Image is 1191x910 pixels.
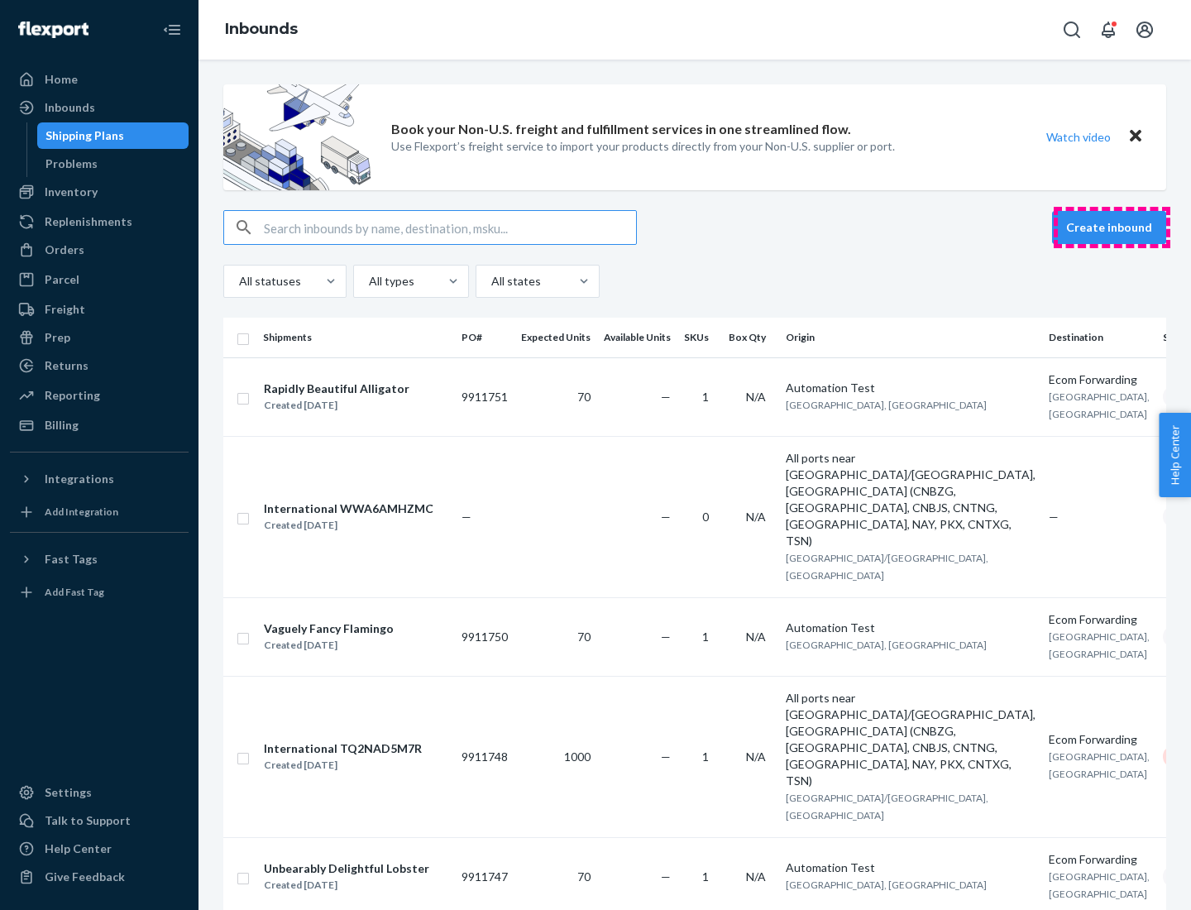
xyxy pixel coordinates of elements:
td: 9911751 [455,357,514,436]
button: Open account menu [1128,13,1161,46]
div: Prep [45,329,70,346]
div: Orders [45,242,84,258]
span: 1000 [564,750,591,764]
a: Problems [37,151,189,177]
button: Close Navigation [155,13,189,46]
input: All states [490,273,491,290]
div: Settings [45,784,92,801]
div: Add Integration [45,505,118,519]
span: 1 [702,750,709,764]
a: Inbounds [225,20,298,38]
a: Shipping Plans [37,122,189,149]
input: Search inbounds by name, destination, msku... [264,211,636,244]
div: Freight [45,301,85,318]
div: Created [DATE] [264,757,422,773]
div: Problems [45,156,98,172]
button: Open Search Box [1055,13,1088,46]
button: Watch video [1036,125,1122,149]
span: 1 [702,630,709,644]
span: 1 [702,869,709,884]
td: 9911750 [455,597,514,676]
a: Add Integration [10,499,189,525]
div: Inventory [45,184,98,200]
span: N/A [746,390,766,404]
span: N/A [746,750,766,764]
span: [GEOGRAPHIC_DATA], [GEOGRAPHIC_DATA] [1049,390,1150,420]
div: Fast Tags [45,551,98,568]
td: 9911748 [455,676,514,837]
div: Automation Test [786,620,1036,636]
div: Billing [45,417,79,433]
div: All ports near [GEOGRAPHIC_DATA]/[GEOGRAPHIC_DATA], [GEOGRAPHIC_DATA] (CNBZG, [GEOGRAPHIC_DATA], ... [786,450,1036,549]
input: All types [367,273,369,290]
ol: breadcrumbs [212,6,311,54]
a: Home [10,66,189,93]
span: 70 [577,630,591,644]
th: Box Qty [722,318,779,357]
img: Flexport logo [18,22,88,38]
span: N/A [746,630,766,644]
a: Settings [10,779,189,806]
span: [GEOGRAPHIC_DATA], [GEOGRAPHIC_DATA] [1049,630,1150,660]
div: Returns [45,357,88,374]
div: Home [45,71,78,88]
th: Available Units [597,318,677,357]
th: SKUs [677,318,722,357]
span: — [661,750,671,764]
div: Help Center [45,841,112,857]
span: — [661,390,671,404]
div: Vaguely Fancy Flamingo [264,620,394,637]
span: — [661,510,671,524]
div: International TQ2NAD5M7R [264,740,422,757]
div: Created [DATE] [264,397,409,414]
span: Help Center [1159,413,1191,497]
a: Reporting [10,382,189,409]
span: [GEOGRAPHIC_DATA], [GEOGRAPHIC_DATA] [786,399,987,411]
div: Talk to Support [45,812,131,829]
div: Rapidly Beautiful Alligator [264,381,409,397]
a: Freight [10,296,189,323]
div: Unbearably Delightful Lobster [264,860,429,877]
div: Created [DATE] [264,517,433,534]
a: Add Fast Tag [10,579,189,606]
div: Ecom Forwarding [1049,851,1150,868]
span: 0 [702,510,709,524]
th: PO# [455,318,514,357]
div: Created [DATE] [264,877,429,893]
div: Inbounds [45,99,95,116]
a: Parcel [10,266,189,293]
span: N/A [746,510,766,524]
button: Close [1125,125,1146,149]
span: — [462,510,471,524]
div: Created [DATE] [264,637,394,654]
div: All ports near [GEOGRAPHIC_DATA]/[GEOGRAPHIC_DATA], [GEOGRAPHIC_DATA] (CNBZG, [GEOGRAPHIC_DATA], ... [786,690,1036,789]
a: Inbounds [10,94,189,121]
button: Open notifications [1092,13,1125,46]
span: N/A [746,869,766,884]
button: Give Feedback [10,864,189,890]
th: Destination [1042,318,1156,357]
button: Integrations [10,466,189,492]
span: [GEOGRAPHIC_DATA], [GEOGRAPHIC_DATA] [786,879,987,891]
span: 70 [577,390,591,404]
div: Ecom Forwarding [1049,371,1150,388]
div: Reporting [45,387,100,404]
span: [GEOGRAPHIC_DATA], [GEOGRAPHIC_DATA] [786,639,987,651]
p: Book your Non-U.S. freight and fulfillment services in one streamlined flow. [391,120,851,139]
div: Ecom Forwarding [1049,731,1150,748]
div: Parcel [45,271,79,288]
div: Give Feedback [45,869,125,885]
p: Use Flexport’s freight service to import your products directly from your Non-U.S. supplier or port. [391,138,895,155]
th: Shipments [256,318,455,357]
span: [GEOGRAPHIC_DATA], [GEOGRAPHIC_DATA] [1049,870,1150,900]
span: [GEOGRAPHIC_DATA]/[GEOGRAPHIC_DATA], [GEOGRAPHIC_DATA] [786,552,988,582]
a: Replenishments [10,208,189,235]
span: — [1049,510,1059,524]
a: Help Center [10,836,189,862]
div: Shipping Plans [45,127,124,144]
a: Orders [10,237,189,263]
div: Automation Test [786,860,1036,876]
span: 1 [702,390,709,404]
span: 70 [577,869,591,884]
span: — [661,630,671,644]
